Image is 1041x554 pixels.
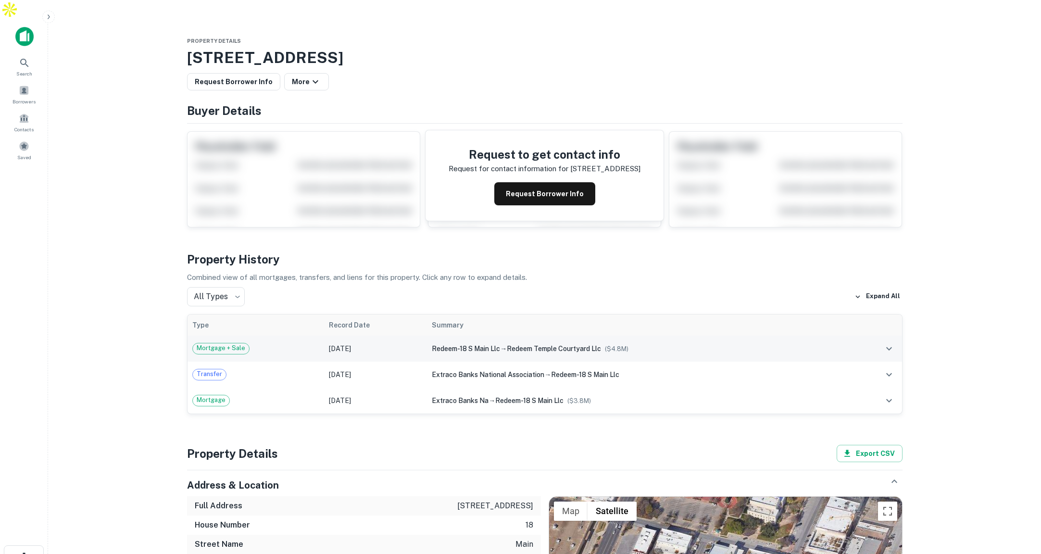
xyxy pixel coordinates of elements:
[187,38,241,44] span: Property Details
[432,369,844,380] div: →
[193,343,249,353] span: Mortgage + Sale
[881,340,897,357] button: expand row
[494,182,595,205] button: Request Borrower Info
[17,153,31,161] span: Saved
[187,478,279,492] h5: Address & Location
[432,343,844,354] div: →
[3,53,45,79] a: Search
[526,519,533,531] p: 18
[13,98,36,105] span: Borrowers
[324,336,427,362] td: [DATE]
[515,539,533,550] p: main
[432,345,500,353] span: redeem-18 s main llc
[193,395,229,405] span: Mortgage
[427,315,849,336] th: Summary
[187,73,280,90] button: Request Borrower Info
[195,539,243,550] h6: Street Name
[551,371,619,378] span: redeem-18 s main llc
[554,502,588,521] button: Show street map
[187,287,245,306] div: All Types
[852,290,903,304] button: Expand All
[284,73,329,90] button: More
[187,251,903,268] h4: Property History
[324,362,427,388] td: [DATE]
[457,500,533,512] p: [STREET_ADDRESS]
[432,397,489,404] span: extraco banks na
[187,46,903,69] h3: [STREET_ADDRESS]
[432,395,844,406] div: →
[588,502,637,521] button: Show satellite imagery
[187,102,903,119] h4: Buyer Details
[878,502,897,521] button: Toggle fullscreen view
[837,445,903,462] button: Export CSV
[16,70,32,77] span: Search
[507,345,601,353] span: redeem temple courtyard llc
[188,315,324,336] th: Type
[567,397,591,404] span: ($ 3.8M )
[993,477,1041,523] iframe: Chat Widget
[15,27,34,46] img: capitalize-icon.png
[570,163,640,175] p: [STREET_ADDRESS]
[495,397,564,404] span: redeem-18 s main llc
[881,366,897,383] button: expand row
[3,109,45,135] a: Contacts
[324,315,427,336] th: Record Date
[449,146,640,163] h4: Request to get contact info
[3,81,45,107] a: Borrowers
[187,272,903,283] p: Combined view of all mortgages, transfers, and liens for this property. Click any row to expand d...
[14,126,34,133] span: Contacts
[3,137,45,163] a: Saved
[432,371,544,378] span: extraco banks national association
[881,392,897,409] button: expand row
[449,163,568,175] p: Request for contact information for
[195,519,250,531] h6: House Number
[324,388,427,414] td: [DATE]
[195,500,242,512] h6: Full Address
[187,445,278,462] h4: Property Details
[193,369,226,379] span: Transfer
[605,345,628,353] span: ($ 4.8M )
